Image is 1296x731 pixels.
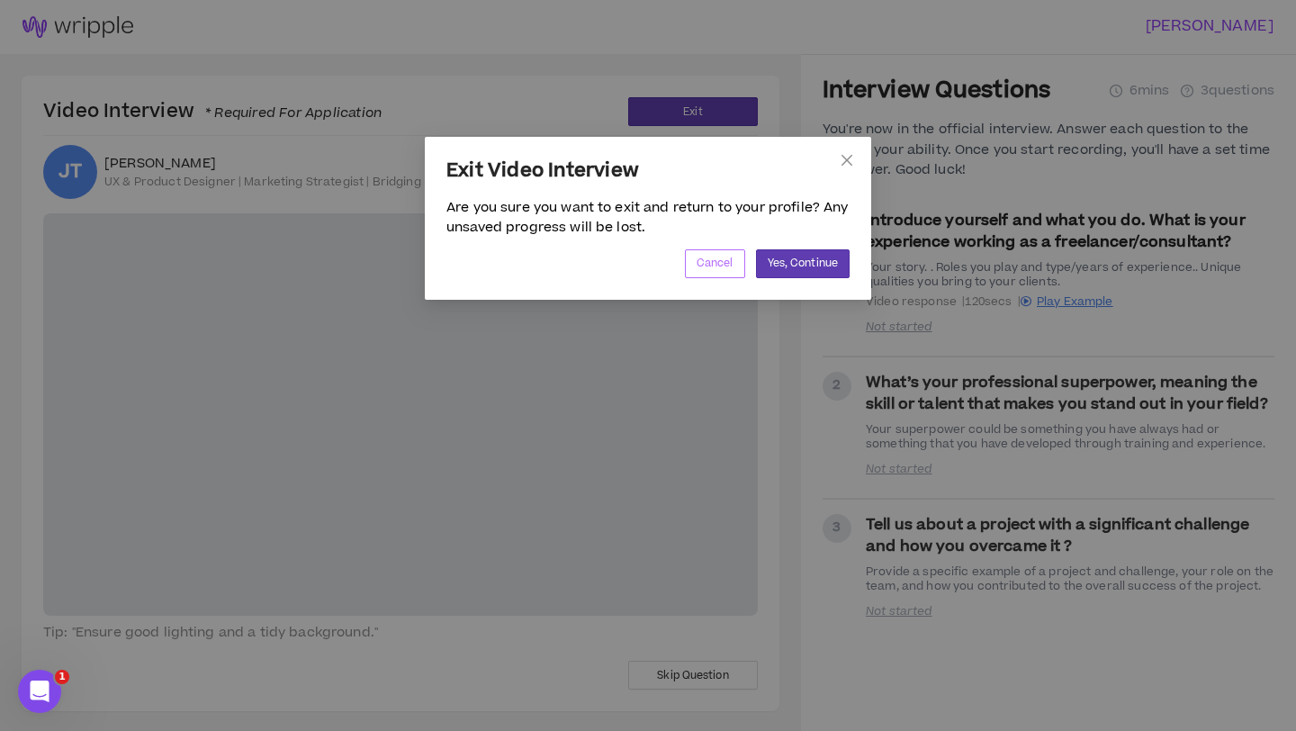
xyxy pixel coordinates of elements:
[685,249,745,278] button: Cancel
[18,670,61,713] iframe: Intercom live chat
[840,153,854,167] span: close
[756,249,850,278] button: Yes, Continue
[446,158,850,184] h4: Exit Video Interview
[446,198,850,239] p: Are you sure you want to exit and return to your profile? Any unsaved progress will be lost.
[768,255,838,272] span: Yes, Continue
[55,670,69,684] span: 1
[697,255,733,272] span: Cancel
[823,137,871,185] button: Close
